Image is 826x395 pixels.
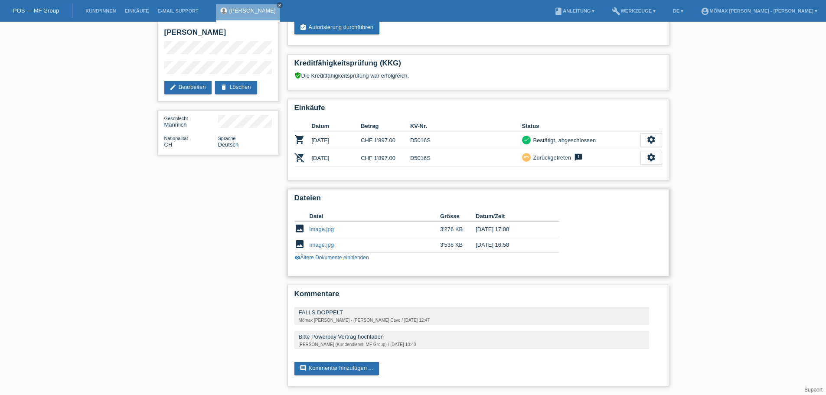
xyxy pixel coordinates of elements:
a: visibilityÄltere Dokumente einblenden [294,255,369,261]
a: commentKommentar hinzufügen ... [294,362,379,375]
a: deleteLöschen [215,81,257,94]
a: close [277,2,283,8]
a: editBearbeiten [164,81,212,94]
div: Bestätigt, abgeschlossen [531,136,596,145]
span: Schweiz [164,141,173,148]
td: D5016S [410,149,522,167]
div: Zurückgetreten [531,153,571,162]
i: comment [300,365,307,372]
a: assignment_turned_inAutorisierung durchführen [294,21,380,34]
i: edit [170,84,176,91]
i: assignment_turned_in [300,24,307,31]
i: verified_user [294,72,301,79]
div: FALLS DOPPELT [299,309,645,316]
i: settings [646,135,656,144]
a: Einkäufe [120,8,153,13]
i: visibility [294,255,300,261]
a: bookAnleitung ▾ [550,8,599,13]
a: account_circleMömax [PERSON_NAME] - [PERSON_NAME] ▾ [696,8,822,13]
span: Deutsch [218,141,239,148]
a: Support [804,387,823,393]
div: Mömax [PERSON_NAME] - [PERSON_NAME] Cave / [DATE] 12:47 [299,318,645,323]
td: D5016S [410,131,522,149]
div: [PERSON_NAME] (Kundendienst, MF Group) / [DATE] 10:40 [299,342,645,347]
i: image [294,223,305,234]
i: check [523,137,529,143]
div: Männlich [164,115,218,128]
i: book [554,7,563,16]
i: settings [646,153,656,162]
a: DE ▾ [669,8,688,13]
a: image.jpg [310,226,334,232]
th: Datei [310,211,440,222]
a: Kund*innen [81,8,120,13]
th: Betrag [361,121,410,131]
td: [DATE] 17:00 [476,222,547,237]
a: buildWerkzeuge ▾ [607,8,660,13]
span: Sprache [218,136,236,141]
h2: Kreditfähigkeitsprüfung (KKG) [294,59,662,72]
div: Bitte Powerpay Vertrag hochladen [299,333,645,340]
td: CHF 1'897.00 [361,131,410,149]
i: build [612,7,620,16]
td: 3'538 KB [440,237,476,253]
a: E-Mail Support [153,8,203,13]
td: [DATE] [312,149,361,167]
i: delete [220,84,227,91]
td: CHF 1'897.00 [361,149,410,167]
h2: [PERSON_NAME] [164,28,272,41]
a: [PERSON_NAME] [229,7,276,14]
i: feedback [573,153,584,162]
span: Nationalität [164,136,188,141]
th: Datum [312,121,361,131]
i: undo [523,154,529,160]
i: POSP00025931 [294,152,305,163]
i: POSP00025930 [294,134,305,145]
a: POS — MF Group [13,7,59,14]
th: KV-Nr. [410,121,522,131]
a: image.jpg [310,242,334,248]
td: [DATE] 16:58 [476,237,547,253]
div: Die Kreditfähigkeitsprüfung war erfolgreich. [294,72,662,85]
span: Geschlecht [164,116,188,121]
th: Datum/Zeit [476,211,547,222]
th: Grösse [440,211,476,222]
h2: Dateien [294,194,662,207]
td: [DATE] [312,131,361,149]
td: 3'276 KB [440,222,476,237]
i: image [294,239,305,249]
h2: Einkäufe [294,104,662,117]
h2: Kommentare [294,290,662,303]
i: close [278,3,282,7]
i: account_circle [701,7,709,16]
th: Status [522,121,640,131]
